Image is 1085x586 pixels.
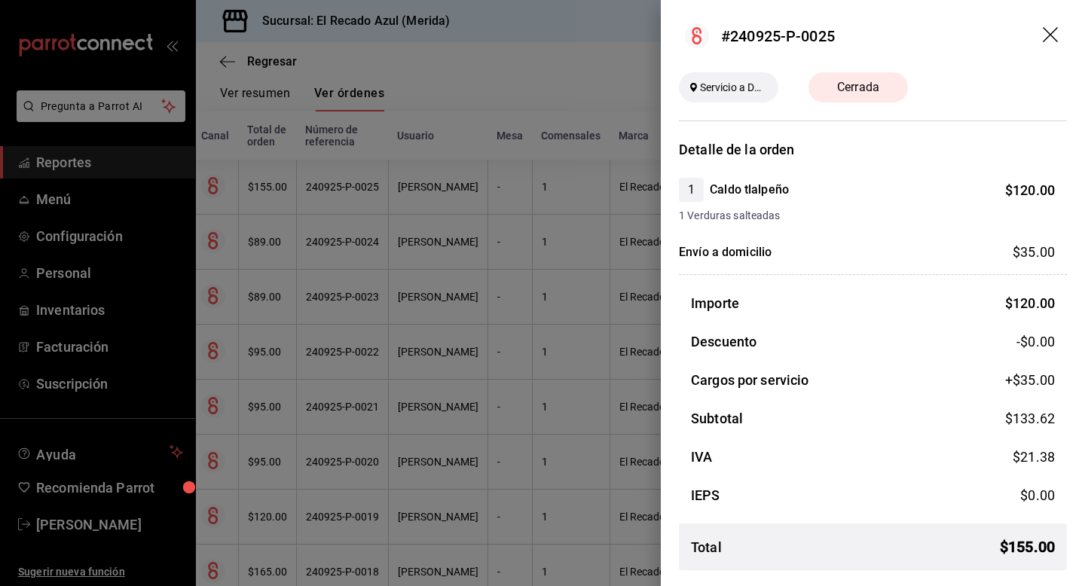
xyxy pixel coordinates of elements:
span: 1 Verduras salteadas [679,208,1055,224]
span: -$0.00 [1016,331,1055,352]
h3: IEPS [691,485,720,505]
span: $ 35.00 [1013,244,1055,260]
span: $ 120.00 [1005,295,1055,311]
h3: Importe [691,293,739,313]
span: $ 120.00 [1005,182,1055,198]
h3: Detalle de la orden [679,139,1067,160]
span: +$ 35.00 [1005,370,1055,390]
h4: Envío a domicilio [679,243,772,261]
h3: Cargos por servicio [691,370,809,390]
span: $ 155.00 [1000,536,1055,558]
h3: Descuento [691,331,756,352]
h3: IVA [691,447,712,467]
h4: Caldo tlalpeño [710,181,789,199]
span: $ 21.38 [1013,449,1055,465]
span: $ 133.62 [1005,411,1055,426]
span: 1 [679,181,704,199]
button: drag [1043,27,1061,45]
span: $ 0.00 [1020,487,1055,503]
h3: Total [691,537,722,557]
span: Cerrada [828,78,888,96]
div: #240925-P-0025 [721,25,835,47]
span: Servicio a Domicilio [694,80,772,96]
h3: Subtotal [691,408,743,429]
